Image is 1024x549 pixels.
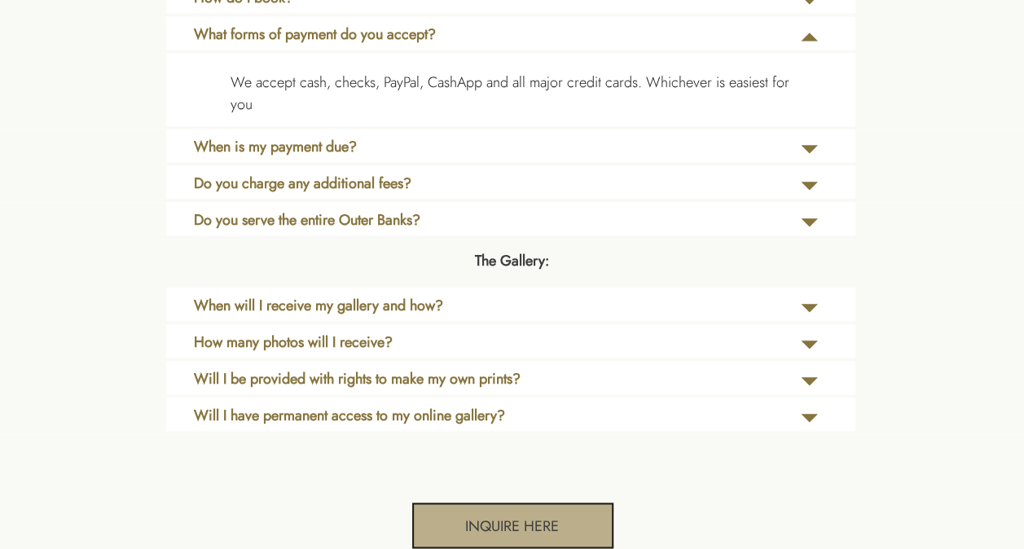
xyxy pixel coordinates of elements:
b: The Gallery: [475,250,549,271]
b: Do you serve the entire Outer Banks? [194,209,420,231]
b: How many photos will I receive? [194,332,393,353]
b: When will I receive my gallery and how? [194,295,443,316]
p: [PERSON_NAME] & [PERSON_NAME] [13,7,211,37]
b: Will I be provided with rights to make my own prints? [194,368,521,389]
a: Contact Us [930,11,1000,37]
a: Experience [804,11,860,37]
a: What forms of payment do you accept? [194,24,665,56]
a: Blog [880,11,916,37]
b: When is my payment due? [194,136,357,157]
a: When will I receive my gallery and how? [194,295,665,327]
a: Do you serve the entire Outer Banks? [194,209,665,242]
a: When is my payment due? [194,136,665,169]
a: Will I have permanent access to my online gallery? [194,405,665,437]
a: Inquire here [464,516,561,533]
b: What forms of payment do you accept? [194,24,436,45]
a: Will I be provided with rights to make my own prints? [194,368,665,401]
b: Do you charge any additional fees? [194,173,411,194]
a: We accept cash, checks, PayPal, CashApp and all major credit cards. Whichever is easiest for you [231,72,791,116]
a: How many photos will I receive? [194,332,665,364]
b: Will I have permanent access to my online gallery? [194,405,505,426]
a: Do you charge any additional fees? [194,173,665,205]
